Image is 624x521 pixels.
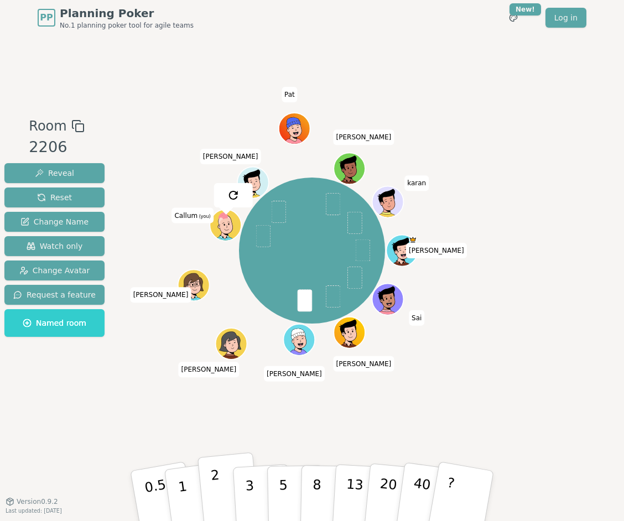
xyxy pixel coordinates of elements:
[409,310,424,325] span: Click to change your name
[20,216,89,227] span: Change Name
[37,192,72,203] span: Reset
[60,6,194,21] span: Planning Poker
[545,8,586,28] a: Log in
[200,149,261,164] span: Click to change your name
[404,175,429,191] span: Click to change your name
[282,87,298,102] span: Click to change your name
[409,236,417,243] span: Mohamed is the host
[17,497,58,506] span: Version 0.9.2
[406,243,467,258] span: Click to change your name
[197,213,211,218] span: (you)
[27,241,83,252] span: Watch only
[503,8,523,28] button: New!
[171,207,213,223] span: Click to change your name
[6,508,62,514] span: Last updated: [DATE]
[29,116,66,136] span: Room
[60,21,194,30] span: No.1 planning poker tool for agile teams
[13,289,96,300] span: Request a feature
[131,287,191,303] span: Click to change your name
[211,210,240,239] button: Click to change your avatar
[179,362,240,377] span: Click to change your name
[334,129,394,145] span: Click to change your name
[4,212,105,232] button: Change Name
[4,187,105,207] button: Reset
[509,3,541,15] div: New!
[6,497,58,506] button: Version0.9.2
[4,163,105,183] button: Reveal
[4,309,105,337] button: Named room
[23,317,86,329] span: Named room
[4,260,105,280] button: Change Avatar
[19,265,90,276] span: Change Avatar
[35,168,74,179] span: Reveal
[29,136,84,159] div: 2206
[40,11,53,24] span: PP
[4,285,105,305] button: Request a feature
[38,6,194,30] a: PPPlanning PokerNo.1 planning poker tool for agile teams
[334,356,394,371] span: Click to change your name
[227,189,240,202] img: reset
[264,366,325,381] span: Click to change your name
[4,236,105,256] button: Watch only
